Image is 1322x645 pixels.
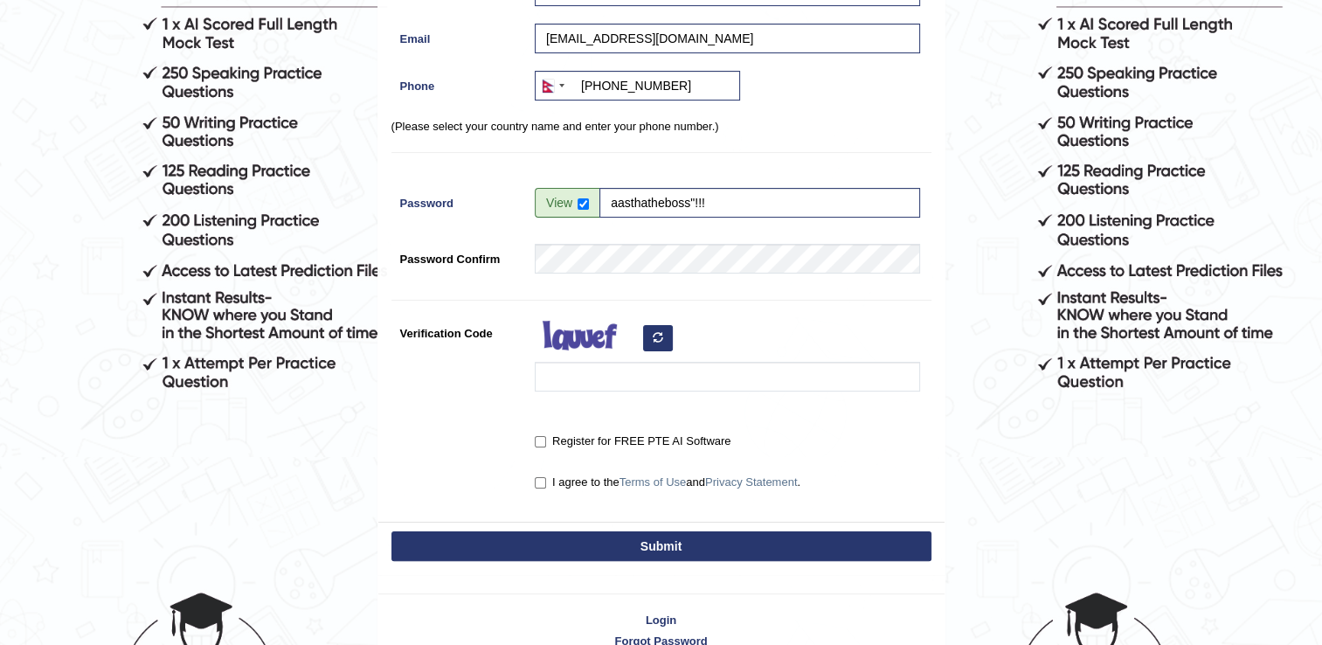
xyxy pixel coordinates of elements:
[535,433,730,450] label: Register for FREE PTE AI Software
[535,474,800,491] label: I agree to the and .
[535,71,740,101] input: +977 984-1234567
[619,475,687,489] a: Terms of Use
[391,71,527,94] label: Phone
[535,477,546,489] input: I agree to theTerms of UseandPrivacy Statement.
[705,475,798,489] a: Privacy Statement
[391,318,527,342] label: Verification Code
[391,531,931,561] button: Submit
[391,24,527,47] label: Email
[391,188,527,212] label: Password
[391,244,527,267] label: Password Confirm
[378,612,945,628] a: Login
[578,198,589,210] input: Show/Hide Password
[536,72,570,100] div: Nepal (नेपाल): +977
[391,118,931,135] p: (Please select your country name and enter your phone number.)
[535,436,546,447] input: Register for FREE PTE AI Software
